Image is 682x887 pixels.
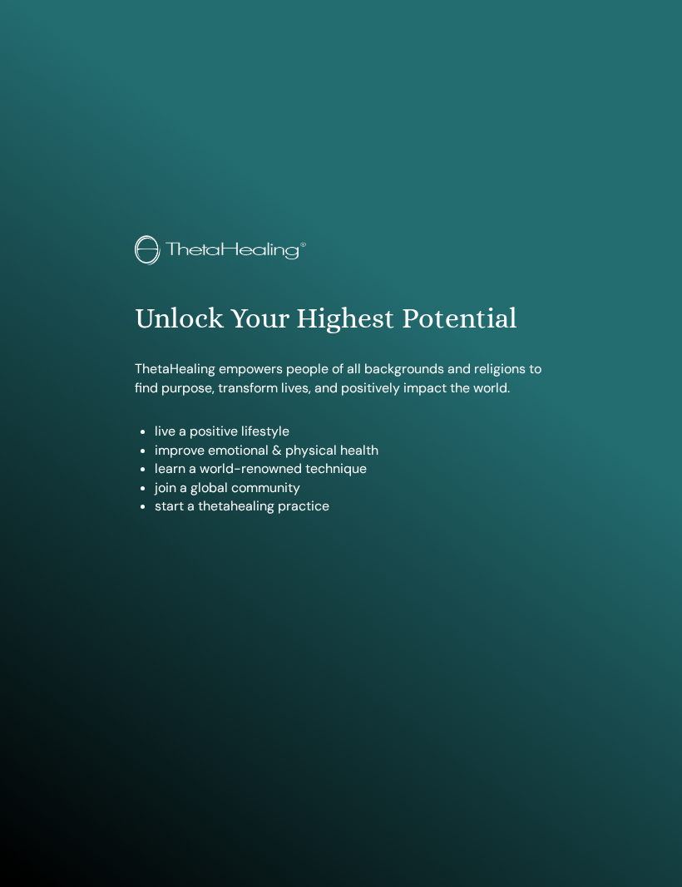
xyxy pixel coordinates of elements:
li: live a positive lifestyle [155,422,548,441]
h1: Unlock Your Highest Potential [135,302,548,336]
li: improve emotional & physical health [155,441,548,460]
li: learn a world-renowned technique [155,460,548,478]
li: start a thetahealing practice [155,497,548,515]
li: join a global community [155,479,548,497]
p: ThetaHealing empowers people of all backgrounds and religions to find purpose, transform lives, a... [135,360,548,397]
